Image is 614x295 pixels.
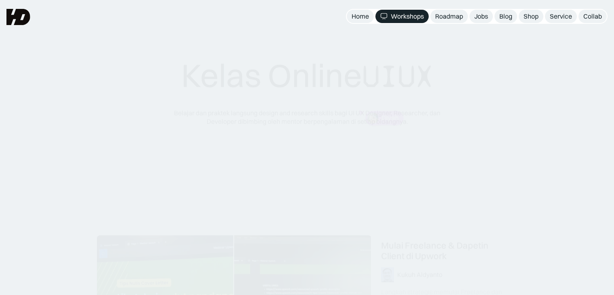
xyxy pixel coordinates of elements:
[469,10,493,23] a: Jobs
[391,12,424,21] div: Workshops
[583,12,602,21] div: Collab
[430,10,468,23] a: Roadmap
[495,10,517,23] a: Blog
[264,183,350,192] div: Dipercaya oleh designers
[162,109,453,126] div: Belajar dan praktek langsung design and research skills bagi UI UX Designer, Researcher, dan Deve...
[519,10,543,23] a: Shop
[474,12,488,21] div: Jobs
[550,12,572,21] div: Service
[435,12,463,21] div: Roadmap
[307,183,322,191] span: 50k+
[499,12,512,21] div: Blog
[352,12,369,21] div: Home
[362,57,433,96] span: UIUX
[545,10,577,23] a: Service
[524,12,539,21] div: Shop
[375,10,429,23] a: Workshops
[578,10,607,23] a: Collab
[381,114,398,122] p: Diyah
[347,10,374,23] a: Home
[181,56,433,96] div: Kelas Online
